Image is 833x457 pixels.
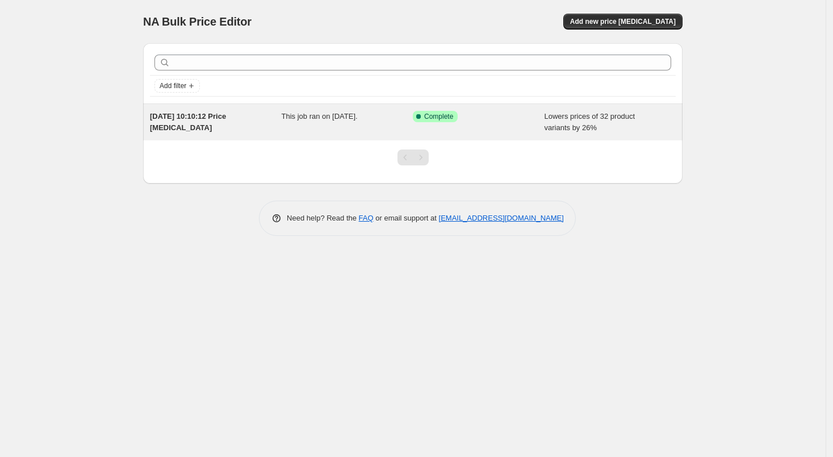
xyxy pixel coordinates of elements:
[160,81,186,90] span: Add filter
[424,112,453,121] span: Complete
[374,214,439,222] span: or email support at
[150,112,226,132] span: [DATE] 10:10:12 Price [MEDICAL_DATA]
[439,214,564,222] a: [EMAIL_ADDRESS][DOMAIN_NAME]
[154,79,200,93] button: Add filter
[545,112,635,132] span: Lowers prices of 32 product variants by 26%
[397,149,429,165] nav: Pagination
[282,112,358,121] span: This job ran on [DATE].
[287,214,359,222] span: Need help? Read the
[359,214,374,222] a: FAQ
[570,17,676,26] span: Add new price [MEDICAL_DATA]
[563,14,683,30] button: Add new price [MEDICAL_DATA]
[143,15,252,28] span: NA Bulk Price Editor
